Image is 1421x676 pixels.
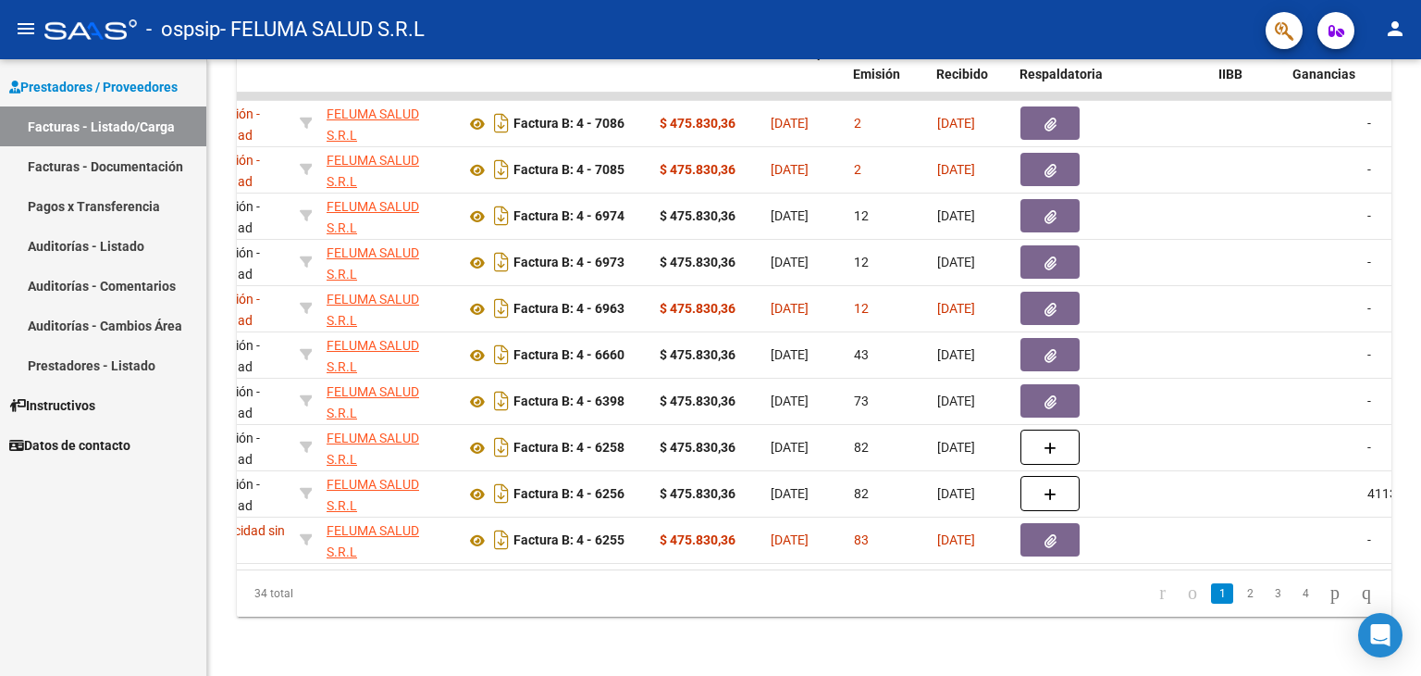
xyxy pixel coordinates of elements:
[513,209,624,224] strong: Factura B: 4 - 6974
[237,570,464,617] div: 34 total
[513,117,624,131] strong: Factura B: 4 - 7086
[489,340,513,369] i: Descargar documento
[513,487,624,502] strong: Factura B: 4 - 6256
[327,104,451,143] div: 30716776634
[327,243,451,282] div: 30716776634
[1123,33,1211,115] datatable-header-cell: Auditoria
[854,394,869,408] span: 73
[771,440,809,455] span: [DATE]
[9,77,178,97] span: Prestadores / Proveedores
[327,199,419,235] span: FELUMA SALUD S.R.L
[936,45,988,81] span: Fecha Recibido
[1367,394,1371,408] span: -
[1294,583,1316,604] a: 4
[853,45,918,81] span: Días desde Emisión
[1367,208,1371,223] span: -
[937,255,975,269] span: [DATE]
[854,440,869,455] span: 82
[9,435,130,456] span: Datos de contacto
[513,163,624,178] strong: Factura B: 4 - 7085
[513,441,624,456] strong: Factura B: 4 - 6258
[762,33,846,115] datatable-header-cell: Fecha Cpbt
[1353,583,1379,604] a: go to last page
[327,153,419,189] span: FELUMA SALUD S.R.L
[489,479,513,508] i: Descargar documento
[1292,45,1355,81] span: Retención Ganancias
[937,301,975,316] span: [DATE]
[771,301,809,316] span: [DATE]
[327,150,451,189] div: 30716776634
[1236,578,1264,609] li: page 2
[660,162,735,177] strong: $ 475.830,36
[854,347,869,362] span: 43
[327,523,419,559] span: FELUMA SALUD S.R.L
[9,395,95,416] span: Instructivos
[327,245,419,282] span: FELUMA SALUD S.R.L
[327,384,419,420] span: FELUMA SALUD S.R.L
[327,431,419,467] span: FELUMA SALUD S.R.L
[937,440,975,455] span: [DATE]
[1264,578,1291,609] li: page 3
[771,116,809,131] span: [DATE]
[1019,45,1103,81] span: Doc Respaldatoria
[771,486,809,501] span: [DATE]
[318,33,457,115] datatable-header-cell: Razón Social
[937,116,975,131] span: [DATE]
[489,108,513,138] i: Descargar documento
[1367,301,1371,316] span: -
[937,394,975,408] span: [DATE]
[1208,578,1236,609] li: page 1
[846,33,929,115] datatable-header-cell: Días desde Emisión
[327,520,451,559] div: 30716776634
[513,348,624,363] strong: Factura B: 4 - 6660
[1291,578,1319,609] li: page 4
[1151,583,1174,604] a: go to first page
[937,486,975,501] span: [DATE]
[660,532,735,547] strong: $ 475.830,36
[327,382,451,420] div: 30716776634
[929,33,1012,115] datatable-header-cell: Fecha Recibido
[854,208,869,223] span: 12
[327,428,451,467] div: 30716776634
[327,335,451,374] div: 30716776634
[1211,33,1285,115] datatable-header-cell: Retencion IIBB
[854,301,869,316] span: 12
[1367,486,1412,501] span: 411320
[513,533,624,548] strong: Factura B: 4 - 6255
[327,289,451,328] div: 30716776634
[1358,613,1402,657] div: Open Intercom Messenger
[1012,33,1123,115] datatable-header-cell: Doc Respaldatoria
[1267,583,1289,604] a: 3
[327,196,451,235] div: 30716776634
[1211,583,1233,604] a: 1
[937,162,975,177] span: [DATE]
[1367,116,1371,131] span: -
[146,9,220,50] span: - ospsip
[1367,532,1371,547] span: -
[513,256,624,270] strong: Factura B: 4 - 6973
[937,532,975,547] span: [DATE]
[1239,583,1261,604] a: 2
[327,474,451,513] div: 30716776634
[854,162,861,177] span: 2
[327,477,419,513] span: FELUMA SALUD S.R.L
[660,347,735,362] strong: $ 475.830,36
[660,208,735,223] strong: $ 475.830,36
[513,302,624,317] strong: Factura B: 4 - 6963
[854,486,869,501] span: 82
[489,525,513,555] i: Descargar documento
[771,208,809,223] span: [DATE]
[660,116,735,131] strong: $ 475.830,36
[771,394,809,408] span: [DATE]
[489,294,513,323] i: Descargar documento
[327,292,419,328] span: FELUMA SALUD S.R.L
[660,440,735,455] strong: $ 475.830,36
[489,201,513,231] i: Descargar documento
[854,532,869,547] span: 83
[771,255,809,269] span: [DATE]
[660,394,735,408] strong: $ 475.830,36
[489,432,513,462] i: Descargar documento
[771,347,809,362] span: [DATE]
[1285,33,1359,115] datatable-header-cell: Retención Ganancias
[771,532,809,547] span: [DATE]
